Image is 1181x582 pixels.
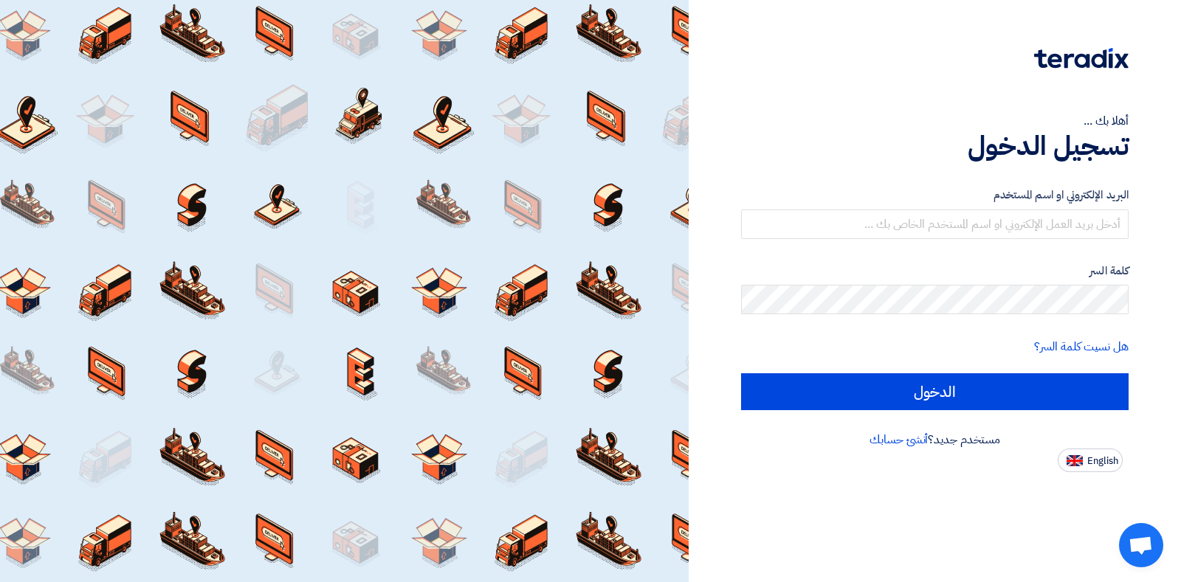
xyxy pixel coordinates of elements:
[1058,448,1123,472] button: English
[741,112,1129,130] div: أهلا بك ...
[741,130,1129,162] h1: تسجيل الدخول
[741,373,1129,410] input: الدخول
[741,263,1129,280] label: كلمة السر
[1067,455,1083,466] img: en-US.png
[870,431,928,448] a: أنشئ حسابك
[1034,338,1129,356] a: هل نسيت كلمة السر؟
[1087,456,1118,466] span: English
[741,431,1129,448] div: مستخدم جديد؟
[741,187,1129,204] label: البريد الإلكتروني او اسم المستخدم
[1034,48,1129,69] img: Teradix logo
[741,209,1129,239] input: أدخل بريد العمل الإلكتروني او اسم المستخدم الخاص بك ...
[1119,523,1163,567] a: Open chat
